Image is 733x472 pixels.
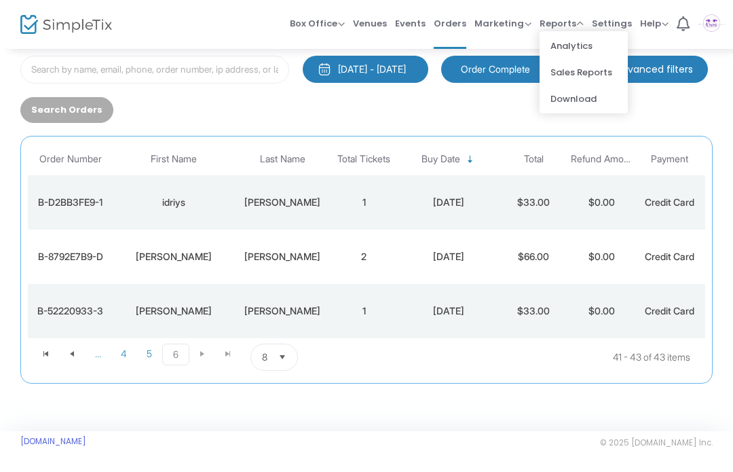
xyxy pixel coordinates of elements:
[31,250,109,264] div: B-8792E7B9-D
[116,250,231,264] div: Emerson
[500,284,567,338] td: $33.00
[645,196,694,208] span: Credit Card
[535,62,555,77] button: Select
[162,344,189,365] span: Page 6
[262,350,267,364] span: 8
[353,6,387,41] span: Venues
[273,344,292,370] button: Select
[238,304,326,318] div: Cooper
[33,344,59,364] span: Go to the first page
[85,344,111,364] span: Page 3
[640,17,669,30] span: Help
[500,175,567,230] td: $33.00
[567,284,635,338] td: $0.00
[59,344,85,364] span: Go to the previous page
[136,344,162,364] span: Page 5
[500,230,567,284] td: $66.00
[500,143,567,175] th: Total
[434,6,466,41] span: Orders
[592,6,632,41] span: Settings
[238,196,326,209] div: abdullah
[540,33,628,59] li: Analytics
[645,251,694,262] span: Credit Card
[303,56,428,83] button: [DATE] - [DATE]
[461,62,530,76] span: Order Complete
[421,153,460,165] span: Buy Date
[474,17,531,30] span: Marketing
[600,437,713,448] span: © 2025 [DOMAIN_NAME] Inc.
[318,62,331,76] img: monthly
[39,153,102,165] span: Order Number
[151,153,197,165] span: First Name
[540,86,628,112] li: Download
[31,196,109,209] div: B-D2BB3FE9-1
[401,250,496,264] div: 7/17/2025
[567,143,635,175] th: Refund Amount
[290,17,345,30] span: Box Office
[540,17,584,30] span: Reports
[401,196,496,209] div: 7/18/2025
[330,230,398,284] td: 2
[433,344,690,371] kendo-pager-info: 41 - 43 of 43 items
[465,154,476,165] span: Sortable
[67,348,77,359] span: Go to the previous page
[567,230,635,284] td: $0.00
[260,153,305,165] span: Last Name
[582,56,708,83] m-button: Advanced filters
[645,305,694,316] span: Credit Card
[41,348,52,359] span: Go to the first page
[567,175,635,230] td: $0.00
[330,284,398,338] td: 1
[330,175,398,230] td: 1
[395,6,426,41] span: Events
[111,344,136,364] span: Page 4
[28,143,705,338] div: Data table
[330,143,398,175] th: Total Tickets
[20,436,86,447] a: [DOMAIN_NAME]
[651,153,688,165] span: Payment
[116,304,231,318] div: Laurie
[238,250,326,264] div: Adams-Jackson
[20,56,289,84] input: Search by name, email, phone, order number, ip address, or last 4 digits of card
[540,59,628,86] li: Sales Reports
[116,196,231,209] div: idriys
[401,304,496,318] div: 7/17/2025
[31,304,109,318] div: B-52220933-3
[338,62,406,76] div: [DATE] - [DATE]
